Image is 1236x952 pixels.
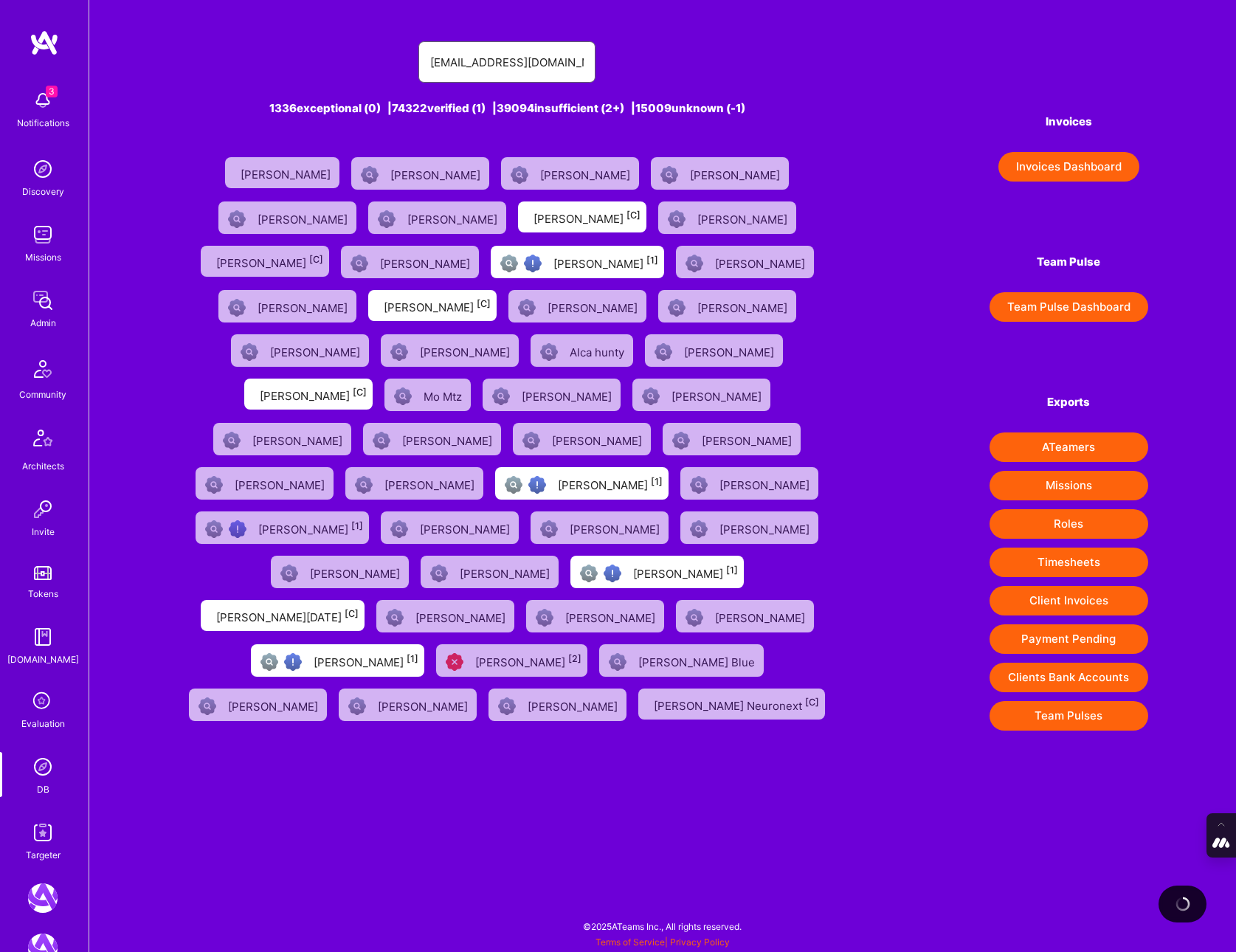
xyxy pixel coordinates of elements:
[657,417,807,461] a: Not Scrubbed[PERSON_NAME]
[990,471,1148,500] button: Missions
[540,343,558,361] img: Not Scrubbed
[990,586,1148,615] button: Client Invoices
[353,387,367,398] sup: [C]
[522,385,615,404] div: [PERSON_NAME]
[89,908,1236,945] div: © 2025 ATeams Inc., All rights reserved.
[498,697,516,715] img: Not Scrubbed
[190,461,339,506] a: Not Scrubbed[PERSON_NAME]
[651,476,663,487] sup: [1]
[229,520,246,538] img: High Potential User
[29,688,57,716] i: icon SelectionTeam
[686,255,703,272] img: Not Scrubbed
[660,166,678,184] img: Not Scrubbed
[390,520,408,538] img: Not Scrubbed
[402,430,495,449] div: [PERSON_NAME]
[540,520,558,538] img: Not Scrubbed
[415,607,508,626] div: [PERSON_NAME]
[21,716,65,731] div: Evaluation
[719,518,812,537] div: [PERSON_NAME]
[697,208,790,227] div: [PERSON_NAME]
[990,115,1148,128] h4: Invoices
[690,164,783,183] div: [PERSON_NAME]
[674,506,824,550] a: Not Scrubbed[PERSON_NAME]
[22,184,64,199] div: Discovery
[28,883,58,913] img: A.Team: Leading A.Team's Marketing & DemandGen
[719,474,812,493] div: [PERSON_NAME]
[205,520,223,538] img: Not fully vetted
[528,476,546,494] img: High Potential User
[654,694,819,714] div: [PERSON_NAME] Neuronext
[351,520,363,531] sup: [1]
[483,683,632,727] a: Not Scrubbed[PERSON_NAME]
[639,328,789,373] a: Not Scrubbed[PERSON_NAME]
[568,653,581,664] sup: [2]
[390,164,483,183] div: [PERSON_NAME]
[553,252,658,272] div: [PERSON_NAME]
[477,298,491,309] sup: [C]
[339,461,489,506] a: Not Scrubbed[PERSON_NAME]
[362,284,503,328] a: [PERSON_NAME][C]
[492,387,510,405] img: Not Scrubbed
[370,594,520,638] a: Not Scrubbed[PERSON_NAME]
[558,474,663,493] div: [PERSON_NAME]
[609,653,626,671] img: Not Scrubbed
[384,474,477,493] div: [PERSON_NAME]
[595,937,665,948] a: Terms of Service
[668,210,686,228] img: Not Scrubbed
[348,697,366,715] img: Not Scrubbed
[990,624,1148,654] button: Payment Pending
[345,608,359,619] sup: [C]
[990,292,1148,322] button: Team Pulse Dashboard
[626,210,641,221] sup: [C]
[309,254,323,265] sup: [C]
[228,695,321,714] div: [PERSON_NAME]
[570,518,663,537] div: [PERSON_NAME]
[390,343,408,361] img: Not Scrubbed
[258,208,351,227] div: [PERSON_NAME]
[407,653,418,664] sup: [1]
[260,384,367,404] div: [PERSON_NAME]
[177,100,837,116] div: 1336 exceptional (0) | 74322 verified (1) | 39094 insufficient (2+) | 15009 unknown (-1)
[195,594,370,638] a: [PERSON_NAME][DATE][C]
[345,151,495,196] a: Not Scrubbed[PERSON_NAME]
[460,562,553,582] div: [PERSON_NAME]
[990,548,1148,577] button: Timesheets
[373,432,390,449] img: Not Scrubbed
[646,255,658,266] sup: [1]
[990,701,1148,731] button: Team Pulses
[672,432,690,449] img: Not Scrubbed
[205,476,223,494] img: Not Scrubbed
[548,297,641,316] div: [PERSON_NAME]
[638,651,758,670] div: [PERSON_NAME] Blue
[335,240,485,284] a: Not Scrubbed[PERSON_NAME]
[565,607,658,626] div: [PERSON_NAME]
[357,417,507,461] a: Not Scrubbed[PERSON_NAME]
[378,695,471,714] div: [PERSON_NAME]
[525,506,674,550] a: Not Scrubbed[PERSON_NAME]
[652,196,802,240] a: Not Scrubbed[PERSON_NAME]
[314,651,418,670] div: [PERSON_NAME]
[715,252,808,272] div: [PERSON_NAME]
[697,297,790,316] div: [PERSON_NAME]
[990,663,1148,692] button: Clients Bank Accounts
[25,423,61,458] img: Architects
[503,284,652,328] a: Not Scrubbed[PERSON_NAME]
[528,695,621,714] div: [PERSON_NAME]
[213,284,362,328] a: Not Scrubbed[PERSON_NAME]
[655,343,672,361] img: Not Scrubbed
[19,387,66,402] div: Community
[645,151,795,196] a: Not Scrubbed[PERSON_NAME]
[32,524,55,539] div: Invite
[702,430,795,449] div: [PERSON_NAME]
[284,653,302,671] img: High Potential User
[26,847,61,863] div: Targeter
[384,296,491,315] div: [PERSON_NAME]
[7,652,79,667] div: [DOMAIN_NAME]
[507,417,657,461] a: Not Scrubbed[PERSON_NAME]
[670,937,730,948] a: Privacy Policy
[228,210,246,228] img: Not Scrubbed
[690,476,708,494] img: Not Scrubbed
[686,609,703,627] img: Not Scrubbed
[565,550,750,594] a: Not fully vettedHigh Potential User[PERSON_NAME][1]
[28,154,58,184] img: discovery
